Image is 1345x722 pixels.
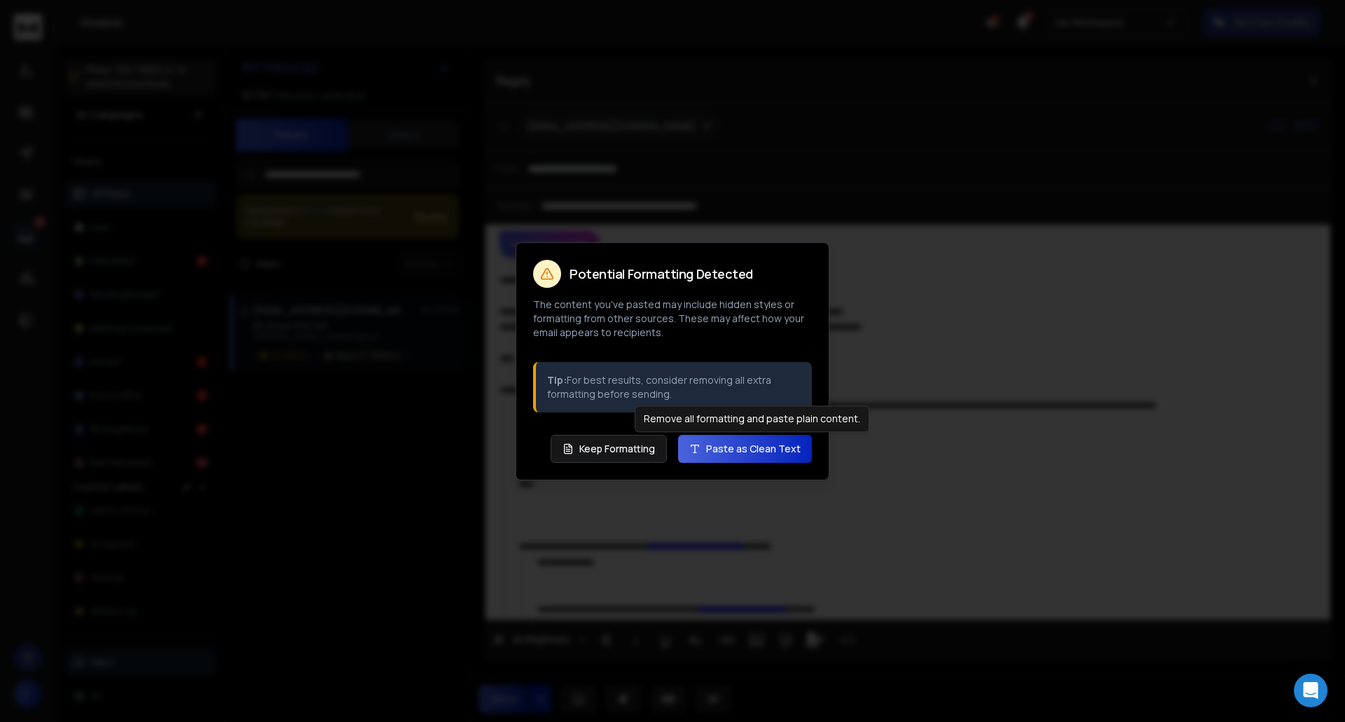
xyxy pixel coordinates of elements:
[547,373,567,387] strong: Tip:
[635,405,869,432] div: Remove all formatting and paste plain content.
[533,298,812,340] p: The content you've pasted may include hidden styles or formatting from other sources. These may a...
[678,435,812,463] button: Paste as Clean Text
[570,268,753,280] h2: Potential Formatting Detected
[1294,674,1327,707] div: Open Intercom Messenger
[551,435,667,463] button: Keep Formatting
[547,373,801,401] p: For best results, consider removing all extra formatting before sending.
